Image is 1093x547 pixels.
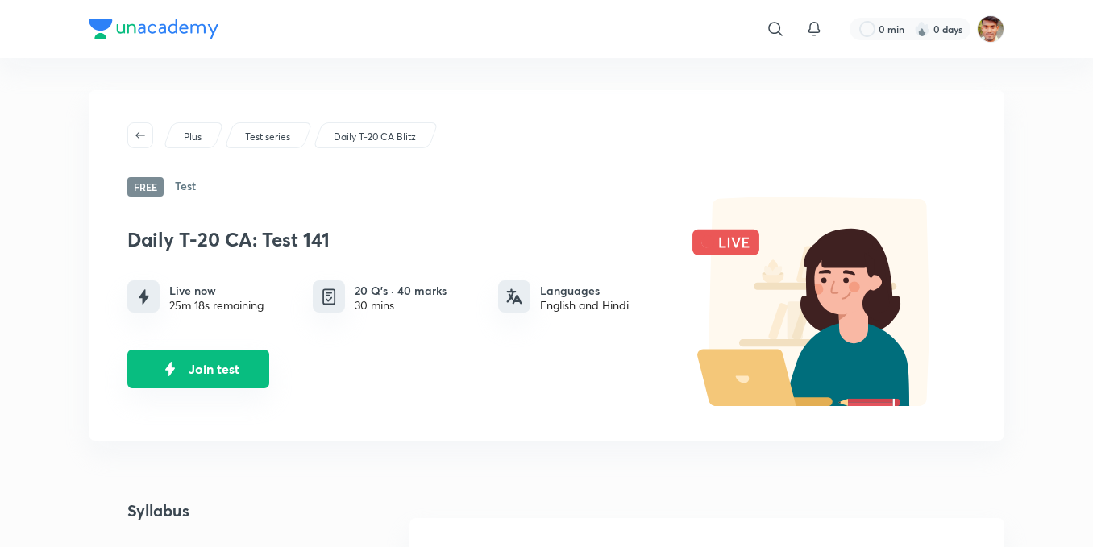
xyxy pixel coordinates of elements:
[89,19,218,39] img: Company Logo
[127,350,269,388] button: Join test
[355,299,447,312] div: 30 mins
[540,299,629,312] div: English and Hindi
[181,130,205,144] a: Plus
[977,15,1004,43] img: Vishal Gaikwad
[158,357,182,381] img: live-icon
[506,288,522,305] img: languages
[914,21,930,37] img: streak
[134,287,154,307] img: live-icon
[675,197,966,406] img: live
[243,130,293,144] a: Test series
[540,282,629,299] h6: Languages
[319,287,339,307] img: quiz info
[127,177,164,197] span: Free
[355,282,447,299] h6: 20 Q’s · 40 marks
[331,130,419,144] a: Daily T-20 CA Blitz
[169,282,264,299] h6: Live now
[184,130,202,144] p: Plus
[245,130,290,144] p: Test series
[169,299,264,312] div: 25m 18s remaining
[175,177,196,197] h6: Test
[334,130,416,144] p: Daily T-20 CA Blitz
[127,228,667,251] h3: Daily T-20 CA: Test 141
